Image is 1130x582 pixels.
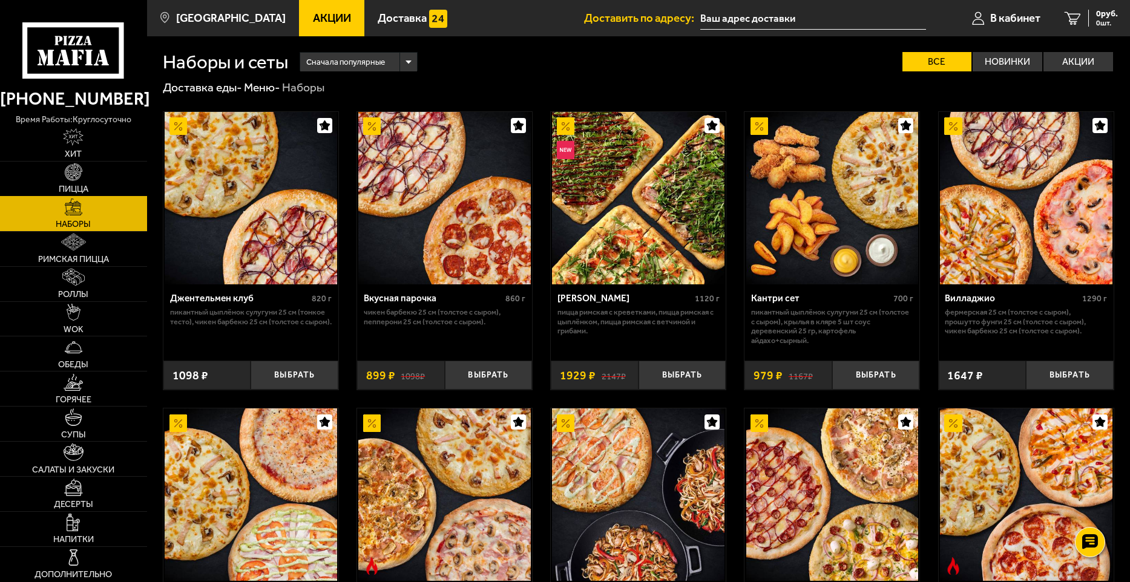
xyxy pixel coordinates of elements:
img: Акционный [169,117,187,135]
a: Доставка еды- [163,80,242,94]
span: В кабинет [990,13,1040,24]
a: АкционныйОстрое блюдоБеатриче [939,408,1114,581]
span: 820 г [312,293,332,304]
span: Напитки [53,535,94,544]
button: Выбрать [832,361,920,390]
button: Выбрать [1026,361,1114,390]
div: Джентельмен клуб [170,293,309,304]
span: 979 ₽ [754,370,783,381]
span: Доставка [378,13,427,24]
span: Горячее [56,396,91,404]
img: Острое блюдо [944,557,962,575]
span: Салаты и закуски [32,466,114,474]
img: Акционный [363,414,381,432]
label: Новинки [973,52,1042,71]
img: Джентельмен клуб [165,112,337,284]
img: Акционный [363,117,381,135]
img: Вкусная парочка [358,112,531,284]
span: 700 г [893,293,913,304]
span: Россия, Санкт-Петербург, Партизанская улица, 21 [700,7,926,30]
span: WOK [64,325,84,334]
h1: Наборы и сеты [163,53,288,71]
span: 0 руб. [1096,10,1118,18]
p: Пикантный цыплёнок сулугуни 25 см (толстое с сыром), крылья в кляре 5 шт соус деревенский 25 гр, ... [751,307,913,345]
input: Ваш адрес доставки [700,7,926,30]
a: АкционныйВилла Капри [551,408,726,581]
span: Супы [61,431,86,439]
span: Десерты [54,500,93,509]
span: Дополнительно [34,571,112,579]
a: Акционный3 пиццы [163,408,338,581]
span: 1120 г [695,293,720,304]
button: Выбрать [251,361,338,390]
img: Акционный [944,117,962,135]
a: Меню- [244,80,280,94]
div: Вкусная парочка [364,293,503,304]
a: АкционныйДаВинчи сет [744,408,919,581]
label: Все [902,52,972,71]
span: Доставить по адресу: [584,13,700,24]
img: Акционный [557,117,574,135]
a: АкционныйВкусная парочка [357,112,532,284]
div: Кантри сет [751,293,890,304]
span: Пицца [59,185,88,194]
img: Новинка [557,141,574,159]
img: Беатриче [940,408,1112,581]
img: Акционный [557,414,574,432]
img: Акционный [944,414,962,432]
s: 2147 ₽ [602,370,626,381]
a: АкционныйДжентельмен клуб [163,112,338,284]
span: Римская пицца [38,255,109,264]
span: [GEOGRAPHIC_DATA] [176,13,286,24]
div: [PERSON_NAME] [557,293,692,304]
span: Хит [65,150,82,159]
img: 15daf4d41897b9f0e9f617042186c801.svg [429,10,447,27]
img: Кантри сет [746,112,919,284]
button: Выбрать [639,361,726,390]
img: Акционный [751,117,768,135]
a: АкционныйНовинкаМама Миа [551,112,726,284]
span: 1290 г [1082,293,1107,304]
span: Наборы [56,220,91,229]
s: 1167 ₽ [789,370,813,381]
img: Мама Миа [552,112,724,284]
p: Чикен Барбекю 25 см (толстое с сыром), Пепперони 25 см (толстое с сыром). [364,307,526,326]
p: Пицца Римская с креветками, Пицца Римская с цыплёнком, Пицца Римская с ветчиной и грибами. [557,307,720,336]
div: Вилладжио [945,293,1079,304]
span: 1098 ₽ [172,370,208,381]
s: 1098 ₽ [401,370,425,381]
span: Роллы [58,290,88,299]
a: АкционныйОстрое блюдоТрио из Рио [357,408,532,581]
img: Акционный [751,414,768,432]
span: 1647 ₽ [947,370,983,381]
label: Акции [1043,52,1113,71]
img: Акционный [169,414,187,432]
img: Трио из Рио [358,408,531,581]
p: Пикантный цыплёнок сулугуни 25 см (тонкое тесто), Чикен Барбекю 25 см (толстое с сыром). [170,307,332,326]
a: АкционныйКантри сет [744,112,919,284]
a: АкционныйВилладжио [939,112,1114,284]
span: Обеды [58,361,88,369]
img: ДаВинчи сет [746,408,919,581]
img: Вилладжио [940,112,1112,284]
span: Сначала популярные [306,51,385,73]
span: 860 г [505,293,525,304]
button: Выбрать [445,361,533,390]
span: 899 ₽ [366,370,395,381]
span: 0 шт. [1096,19,1118,27]
img: Вилла Капри [552,408,724,581]
img: Острое блюдо [363,557,381,575]
span: 1929 ₽ [560,370,596,381]
p: Фермерская 25 см (толстое с сыром), Прошутто Фунги 25 см (толстое с сыром), Чикен Барбекю 25 см (... [945,307,1107,336]
span: Акции [313,13,351,24]
div: Наборы [282,80,324,95]
img: 3 пиццы [165,408,337,581]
